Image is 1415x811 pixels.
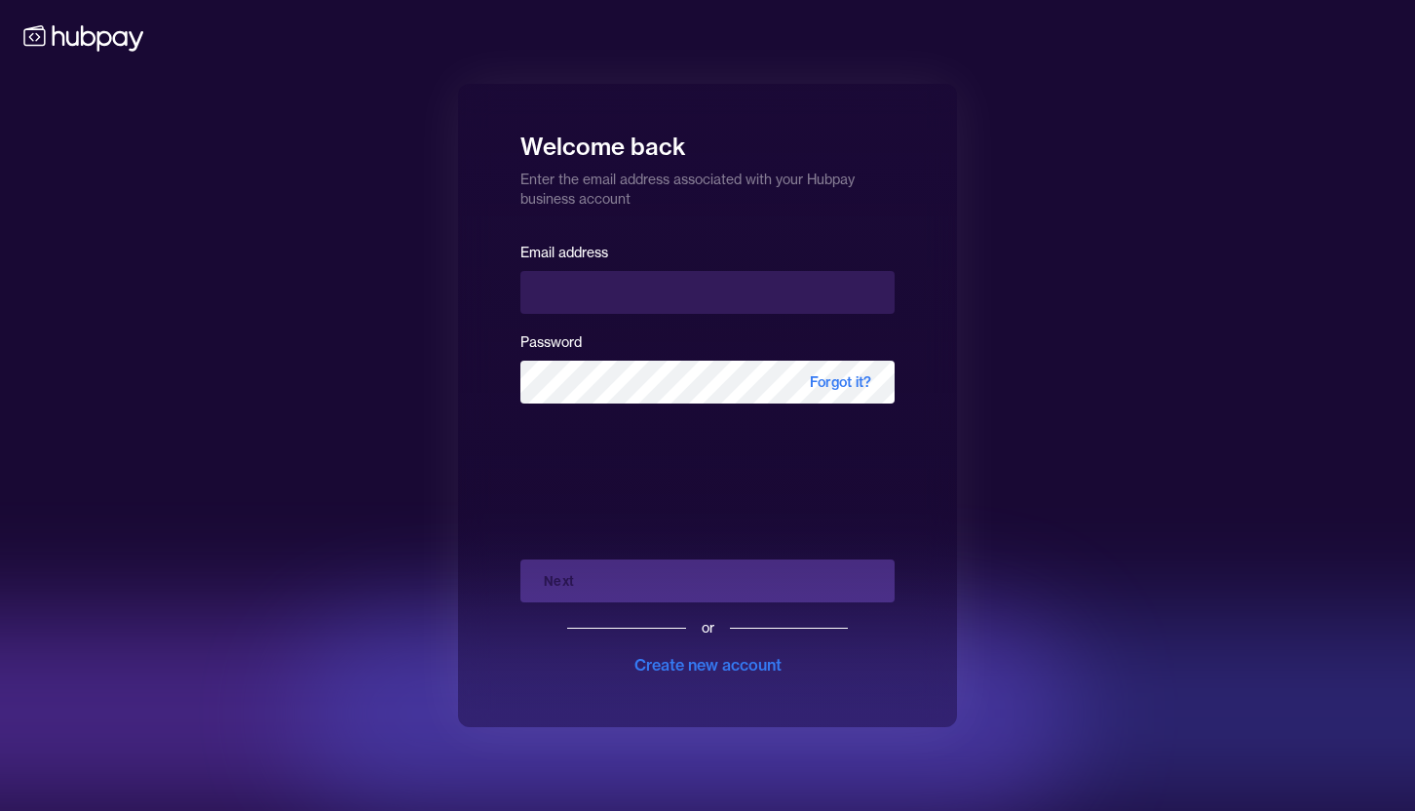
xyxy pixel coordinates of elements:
[520,333,582,351] label: Password
[520,119,895,162] h1: Welcome back
[520,244,608,261] label: Email address
[702,618,714,637] div: or
[520,162,895,209] p: Enter the email address associated with your Hubpay business account
[634,653,782,676] div: Create new account
[786,361,895,404] span: Forgot it?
